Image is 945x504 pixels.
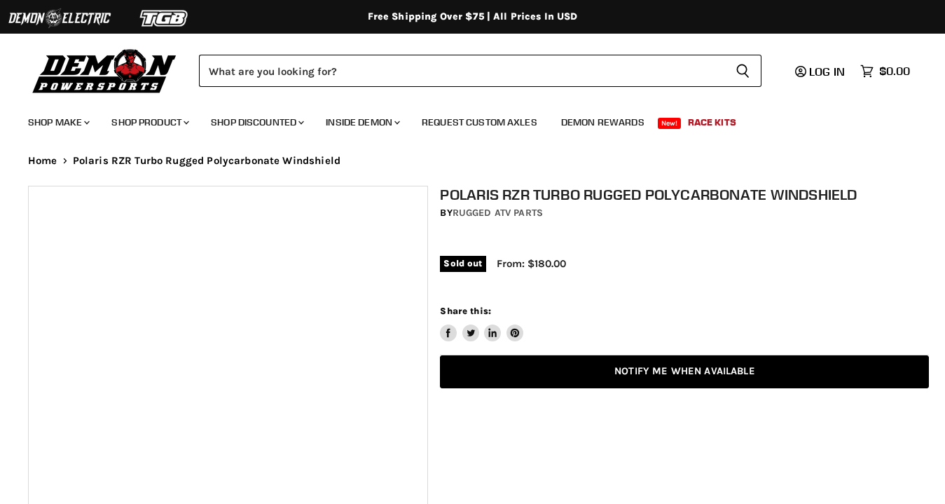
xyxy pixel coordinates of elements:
[440,306,490,316] span: Share this:
[440,205,929,221] div: by
[453,207,543,219] a: Rugged ATV Parts
[18,102,906,137] ul: Main menu
[853,61,917,81] a: $0.00
[101,108,198,137] a: Shop Product
[18,108,98,137] a: Shop Make
[199,55,724,87] input: Search
[809,64,845,79] span: Log in
[7,5,112,32] img: Demon Electric Logo 2
[724,55,761,87] button: Search
[879,64,910,78] span: $0.00
[497,257,566,270] span: From: $180.00
[658,118,682,129] span: New!
[440,256,485,271] span: Sold out
[28,155,57,167] a: Home
[411,108,548,137] a: Request Custom Axles
[28,46,181,95] img: Demon Powersports
[440,355,929,388] a: Notify Me When Available
[677,108,747,137] a: Race Kits
[73,155,340,167] span: Polaris RZR Turbo Rugged Polycarbonate Windshield
[440,186,929,203] h1: Polaris RZR Turbo Rugged Polycarbonate Windshield
[440,305,523,342] aside: Share this:
[112,5,217,32] img: TGB Logo 2
[789,65,853,78] a: Log in
[551,108,655,137] a: Demon Rewards
[199,55,761,87] form: Product
[200,108,312,137] a: Shop Discounted
[315,108,408,137] a: Inside Demon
